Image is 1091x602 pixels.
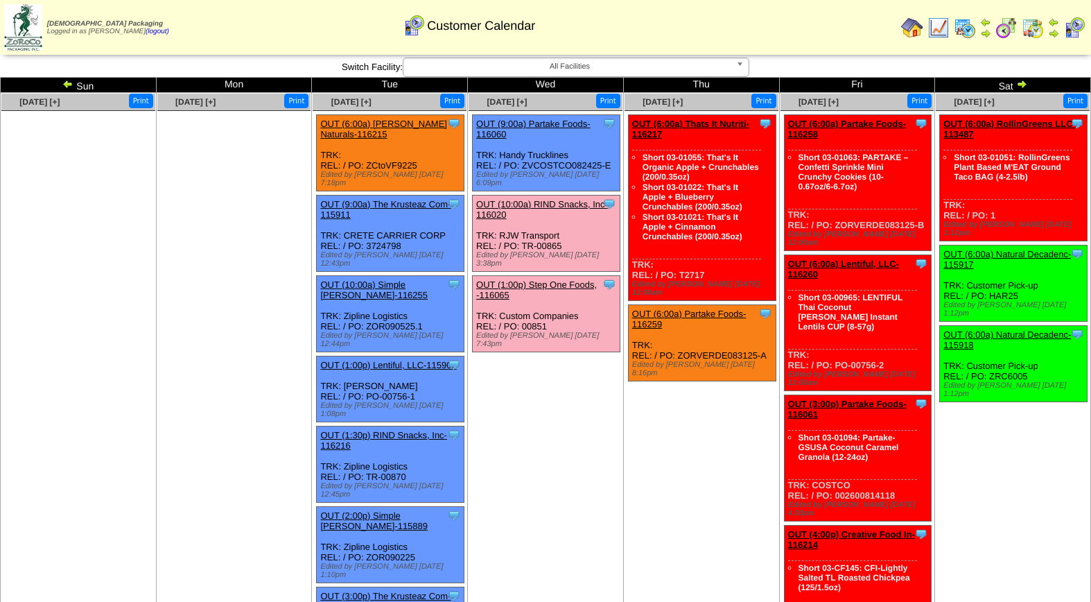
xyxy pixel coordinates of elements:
a: [DATE] [+] [643,97,683,107]
a: Short 03-01063: PARTAKE – Confetti Sprinkle Mini Crunchy Cookies (10-0.67oz/6-6.7oz) [798,153,909,191]
div: TRK: REL: / PO: T2717 [628,115,776,301]
div: TRK: RJW Transport REL: / PO: TR-00865 [473,196,620,272]
a: OUT (1:00p) Step One Foods, -116065 [476,279,597,300]
div: Edited by [PERSON_NAME] [DATE] 12:43pm [320,251,464,268]
td: Tue [312,78,468,93]
div: TRK: Customer Pick-up REL: / PO: HAR25 [940,246,1088,322]
a: Short 03-01094: Partake-GSUSA Coconut Caramel Granola (12-24oz) [798,433,899,462]
a: [DATE] [+] [798,97,839,107]
img: calendarinout.gif [1022,17,1044,39]
img: Tooltip [447,277,461,291]
a: OUT (6:00a) Natural Decadenc-115918 [943,329,1071,350]
div: TRK: REL: / PO: ZORVERDE083125-B [784,115,932,251]
img: arrowleft.gif [62,78,73,89]
a: Short 03-CF145: CFI-Lightly Salted TL Roasted Chickpea (125/1.5oz) [798,563,910,592]
button: Print [751,94,776,108]
img: arrowright.gif [1016,78,1027,89]
div: Edited by [PERSON_NAME] [DATE] 12:00am [788,370,932,387]
img: Tooltip [758,117,772,130]
span: [DEMOGRAPHIC_DATA] Packaging [47,20,163,28]
div: TRK: REL: / PO: ZORVERDE083125-A [628,305,776,381]
div: Edited by [PERSON_NAME] [DATE] 8:16pm [632,361,776,377]
div: TRK: Zipline Logistics REL: / PO: ZOR090525.1 [317,276,464,352]
a: (logout) [146,28,169,35]
a: OUT (6:00a) Thats It Nutriti-116217 [632,119,749,139]
img: Tooltip [1070,247,1084,261]
img: Tooltip [602,117,616,130]
button: Print [1063,94,1088,108]
td: Fri [779,78,935,93]
a: OUT (10:00a) RIND Snacks, Inc-116020 [476,199,608,220]
img: Tooltip [914,117,928,130]
div: Edited by [PERSON_NAME] [DATE] 1:10pm [320,562,464,579]
img: Tooltip [914,257,928,270]
a: [DATE] [+] [954,97,995,107]
div: Edited by [PERSON_NAME] [DATE] 12:45pm [320,482,464,499]
img: Tooltip [447,358,461,372]
img: Tooltip [1070,327,1084,341]
a: Short 03-00965: LENTIFUL Thai Coconut [PERSON_NAME] Instant Lentils CUP (8-57g) [798,293,902,332]
a: OUT (10:00a) Simple [PERSON_NAME]-116255 [320,279,428,300]
td: Thu [623,78,779,93]
img: calendarcustomer.gif [403,15,425,37]
img: Tooltip [602,197,616,211]
a: [DATE] [+] [19,97,60,107]
a: [DATE] [+] [487,97,527,107]
button: Print [129,94,153,108]
button: Print [440,94,464,108]
button: Print [907,94,932,108]
div: TRK: Custom Companies REL: / PO: 00851 [473,276,620,352]
div: Edited by [PERSON_NAME] [DATE] 12:44pm [320,332,464,348]
div: TRK: REL: / PO: ZCtoVF9225 [317,115,464,191]
img: arrowleft.gif [980,17,991,28]
div: TRK: REL: / PO: 1 [940,115,1088,241]
a: OUT (6:00a) Lentiful, LLC-116260 [788,259,899,279]
a: OUT (6:00a) [PERSON_NAME] Naturals-116215 [320,119,447,139]
div: Edited by [PERSON_NAME] [DATE] 1:08pm [320,402,464,418]
img: calendarblend.gif [995,17,1018,39]
div: Edited by [PERSON_NAME] [DATE] 6:09pm [476,171,620,187]
img: Tooltip [447,508,461,522]
a: [DATE] [+] [175,97,216,107]
img: Tooltip [914,527,928,541]
div: Edited by [PERSON_NAME] [DATE] 1:12pm [943,301,1087,318]
img: home.gif [901,17,923,39]
img: zoroco-logo-small.webp [4,4,42,51]
td: Sun [1,78,157,93]
a: Short 03-01051: RollinGreens Plant Based M'EAT Ground Taco BAG (4-2.5lb) [954,153,1070,182]
div: Edited by [PERSON_NAME] [DATE] 7:43pm [476,332,620,348]
img: line_graph.gif [927,17,950,39]
img: Tooltip [602,277,616,291]
img: Tooltip [758,307,772,320]
img: calendarcustomer.gif [1063,17,1085,39]
span: Logged in as [PERSON_NAME] [47,20,169,35]
div: Edited by [PERSON_NAME] [DATE] 1:12pm [943,381,1087,398]
div: TRK: Zipline Logistics REL: / PO: ZOR090225 [317,507,464,583]
a: OUT (1:30p) RIND Snacks, Inc-116216 [320,430,447,451]
img: Tooltip [447,428,461,442]
div: Edited by [PERSON_NAME] [DATE] 3:38pm [476,251,620,268]
button: Print [284,94,308,108]
img: arrowright.gif [980,28,991,39]
a: OUT (6:00a) RollinGreens LLC-113487 [943,119,1076,139]
span: All Facilities [409,58,731,75]
a: Short 03-01022: That's It Apple + Blueberry Crunchables (200/0.35oz) [643,182,742,212]
img: arrowright.gif [1048,28,1059,39]
div: TRK: REL: / PO: PO-00756-2 [784,255,932,391]
a: OUT (9:00a) Partake Foods-116060 [476,119,591,139]
a: Short 03-01021: That's It Apple + Cinnamon Crunchables (200/0.35oz) [643,212,742,241]
a: [DATE] [+] [331,97,372,107]
a: OUT (3:00p) Partake Foods-116061 [788,399,907,420]
img: Tooltip [447,197,461,211]
td: Sat [935,78,1091,93]
img: Tooltip [1070,117,1084,130]
img: Tooltip [447,117,461,130]
div: TRK: Zipline Logistics REL: / PO: TR-00870 [317,427,464,503]
a: Short 03-01055: That's It Organic Apple + Crunchables (200/0.35oz) [643,153,759,182]
a: OUT (2:00p) Simple [PERSON_NAME]-115889 [320,510,428,531]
